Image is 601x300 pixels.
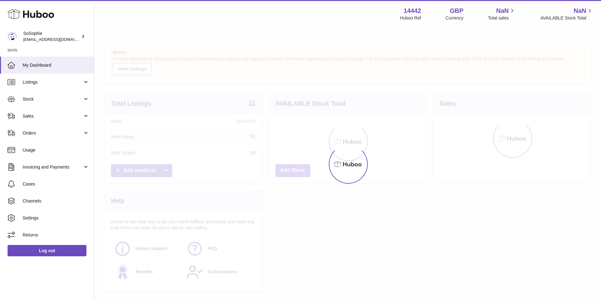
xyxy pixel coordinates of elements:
span: Usage [23,147,89,153]
span: My Dashboard [23,62,89,68]
span: Sales [23,113,83,119]
span: Invoicing and Payments [23,164,83,170]
a: NaN AVAILABLE Stock Total [540,7,593,21]
span: Cases [23,181,89,187]
span: Settings [23,215,89,221]
div: Huboo Ref [400,15,421,21]
span: [EMAIL_ADDRESS][DOMAIN_NAME] [23,37,92,42]
span: Returns [23,232,89,238]
div: Currency [446,15,464,21]
span: Orders [23,130,83,136]
strong: GBP [450,7,463,15]
img: internalAdmin-14442@internal.huboo.com [8,32,17,41]
div: SoSophie [23,31,80,42]
span: AVAILABLE Stock Total [540,15,593,21]
span: Stock [23,96,83,102]
strong: 14442 [404,7,421,15]
span: NaN [574,7,586,15]
span: Listings [23,79,83,85]
span: NaN [496,7,509,15]
a: Log out [8,245,86,256]
a: NaN Total sales [488,7,516,21]
span: Channels [23,198,89,204]
span: Total sales [488,15,516,21]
